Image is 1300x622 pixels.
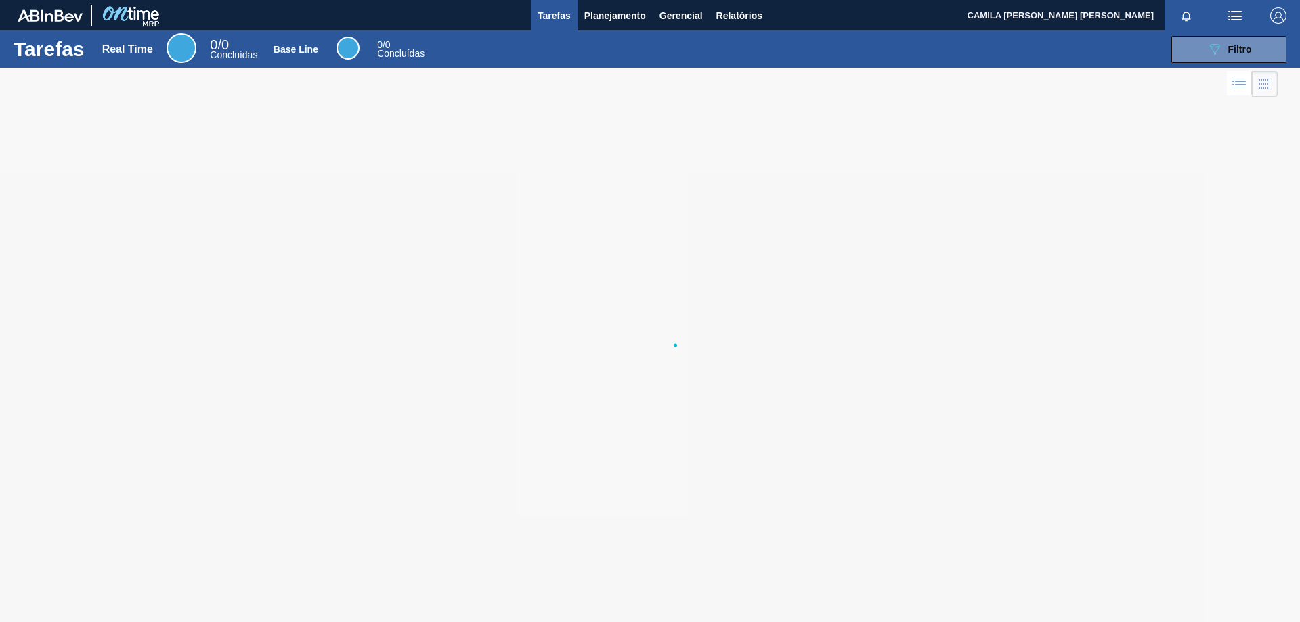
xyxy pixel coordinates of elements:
[14,41,85,57] h1: Tarefas
[102,43,153,55] div: Real Time
[1228,44,1252,55] span: Filtro
[210,37,217,52] span: 0
[659,7,703,24] span: Gerencial
[584,7,646,24] span: Planejamento
[210,39,257,60] div: Real Time
[18,9,83,22] img: TNhmsLtSVTkK8tSr43FrP2fwEKptu5GPRR3wAAAABJRU5ErkJggg==
[167,33,196,63] div: Real Time
[538,7,571,24] span: Tarefas
[377,39,383,50] span: 0
[1227,7,1243,24] img: userActions
[337,37,360,60] div: Base Line
[210,37,229,52] span: / 0
[210,49,257,60] span: Concluídas
[377,39,390,50] span: / 0
[274,44,318,55] div: Base Line
[1171,36,1286,63] button: Filtro
[716,7,762,24] span: Relatórios
[1270,7,1286,24] img: Logout
[377,41,425,58] div: Base Line
[1165,6,1208,25] button: Notificações
[377,48,425,59] span: Concluídas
